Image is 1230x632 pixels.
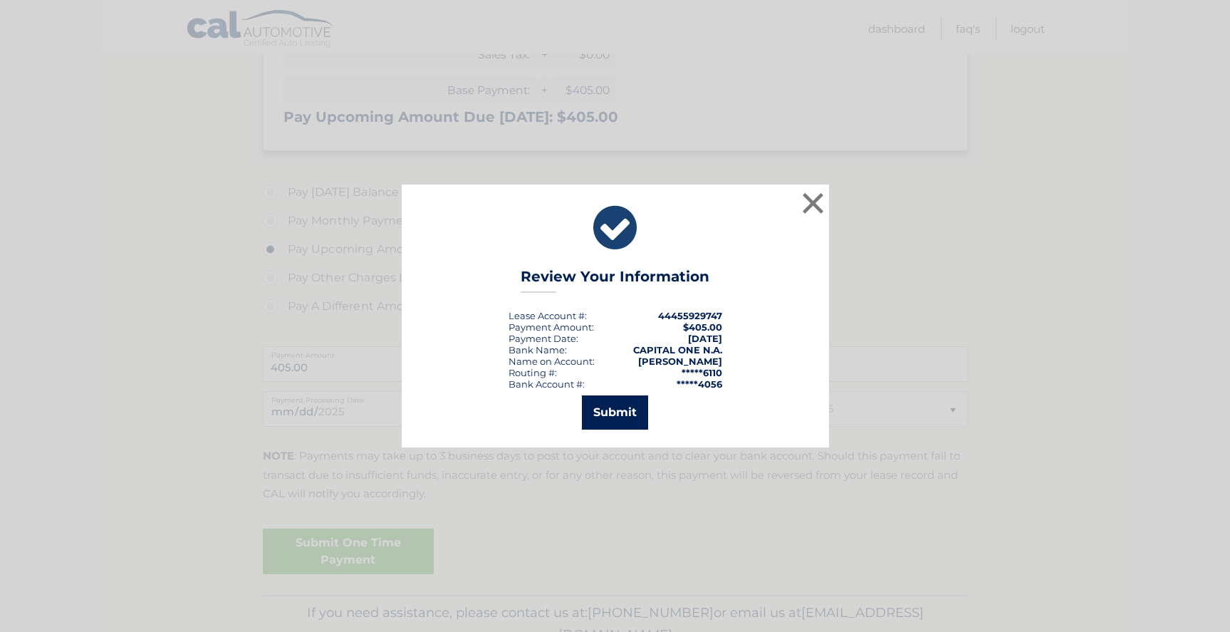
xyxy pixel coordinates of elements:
strong: CAPITAL ONE N.A. [633,344,722,356]
h3: Review Your Information [521,268,709,293]
span: [DATE] [688,333,722,344]
div: Routing #: [509,367,557,378]
div: Name on Account: [509,356,595,367]
div: Lease Account #: [509,310,587,321]
strong: 44455929747 [658,310,722,321]
button: × [799,189,828,217]
span: $405.00 [683,321,722,333]
button: Submit [582,395,648,430]
div: : [509,333,578,344]
div: Bank Account #: [509,378,585,390]
span: Payment Date [509,333,576,344]
strong: [PERSON_NAME] [638,356,722,367]
div: Bank Name: [509,344,567,356]
div: Payment Amount: [509,321,594,333]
